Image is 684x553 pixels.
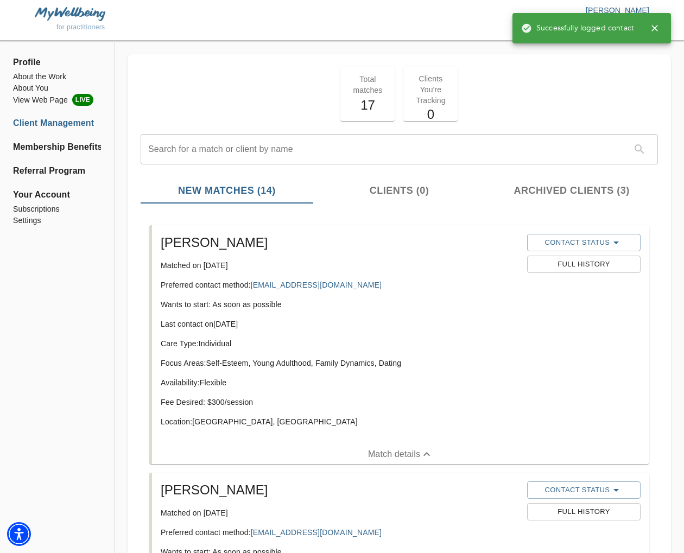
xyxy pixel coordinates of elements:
[13,204,101,215] a: Subscriptions
[161,397,518,408] p: Fee Desired: $ 300 /session
[72,94,93,106] span: LIVE
[13,188,101,201] span: Your Account
[521,23,634,34] span: Successfully logged contact
[161,416,518,427] p: Location: [GEOGRAPHIC_DATA], [GEOGRAPHIC_DATA]
[251,281,382,289] a: [EMAIL_ADDRESS][DOMAIN_NAME]
[347,97,388,114] h5: 17
[13,215,101,226] a: Settings
[13,164,101,177] a: Referral Program
[410,73,451,106] p: Clients You're Tracking
[527,256,641,273] button: Full History
[527,481,641,499] button: Contact Status
[527,234,641,251] button: Contact Status
[533,506,635,518] span: Full History
[533,258,635,271] span: Full History
[13,71,101,82] a: About the Work
[7,522,31,546] div: Accessibility Menu
[342,5,649,16] p: [PERSON_NAME]
[161,527,518,538] p: Preferred contact method:
[527,503,641,520] button: Full History
[13,94,101,106] a: View Web PageLIVE
[56,23,105,31] span: for practitioners
[161,234,518,251] h5: [PERSON_NAME]
[161,299,518,310] p: Wants to start: As soon as possible
[161,260,518,271] p: Matched on [DATE]
[410,106,451,123] h5: 0
[533,236,635,249] span: Contact Status
[35,7,105,21] img: MyWellbeing
[161,319,518,329] p: Last contact on [DATE]
[161,507,518,518] p: Matched on [DATE]
[347,74,388,96] p: Total matches
[13,56,101,69] span: Profile
[492,183,651,198] span: Archived Clients (3)
[147,183,307,198] span: New Matches (14)
[161,377,518,388] p: Availability: Flexible
[13,117,101,130] a: Client Management
[161,279,518,290] p: Preferred contact method:
[161,358,518,368] p: Focus Areas: Self-Esteem, Young Adulthood, Family Dynamics, Dating
[13,141,101,154] a: Membership Benefits
[368,448,420,461] p: Match details
[161,481,518,499] h5: [PERSON_NAME]
[251,528,382,537] a: [EMAIL_ADDRESS][DOMAIN_NAME]
[161,338,518,349] p: Care Type: Individual
[152,444,649,464] button: Match details
[533,484,635,497] span: Contact Status
[13,94,101,106] li: View Web Page
[320,183,479,198] span: Clients (0)
[13,82,101,94] a: About You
